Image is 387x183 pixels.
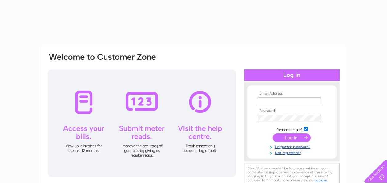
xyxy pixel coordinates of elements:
[273,133,311,142] input: Submit
[256,109,328,113] th: Password:
[256,91,328,96] th: Email Address:
[258,144,328,149] a: Forgotten password?
[258,149,328,155] a: Not registered?
[256,126,328,132] td: Remember me?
